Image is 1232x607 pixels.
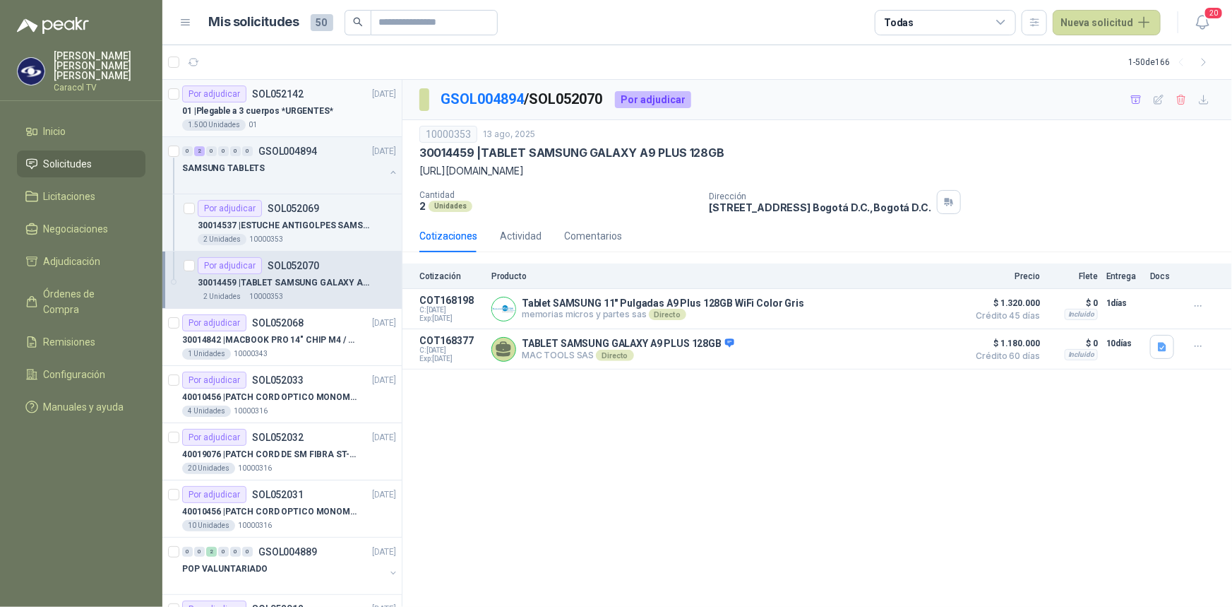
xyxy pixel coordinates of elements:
[441,90,524,107] a: GSOL004894
[198,276,373,290] p: 30014459 | TABLET SAMSUNG GALAXY A9 PLUS 128GB
[17,17,89,34] img: Logo peakr
[162,366,402,423] a: Por adjudicarSOL052033[DATE] 40010456 |PATCH CORD OPTICO MONOMODO 100MTS4 Unidades10000316
[649,309,686,320] div: Directo
[44,156,92,172] span: Solicitudes
[54,83,145,92] p: Caracol TV
[419,200,426,212] p: 2
[372,145,396,158] p: [DATE]
[1053,10,1161,35] button: Nueva solicitud
[252,318,304,328] p: SOL052068
[1106,295,1142,312] p: 1 días
[249,119,257,131] p: 01
[182,372,246,389] div: Por adjudicar
[372,546,396,559] p: [DATE]
[44,221,109,237] span: Negociaciones
[238,463,272,474] p: 10000316
[17,394,145,420] a: Manuales y ayuda
[44,189,96,204] span: Licitaciones
[162,252,402,309] a: Por adjudicarSOL05207030014459 |TABLET SAMSUNG GALAXY A9 PLUS 128GB2 Unidades10000353
[1150,271,1178,281] p: Docs
[419,314,483,323] span: Exp: [DATE]
[182,543,399,589] a: 0 0 2 0 0 0 GSOL004889[DATE] POP VALUNTARIADO
[44,124,66,139] span: Inicio
[198,234,246,245] div: 2 Unidades
[252,375,304,385] p: SOL052033
[884,15,914,30] div: Todas
[182,334,358,347] p: 30014842 | MACBOOK PRO 14" CHIP M4 / SSD 1TB - 24 GB RAM
[441,88,604,110] p: / SOL052070
[17,361,145,388] a: Configuración
[268,204,319,213] p: SOL052069
[162,423,402,481] a: Por adjudicarSOL052032[DATE] 40019076 |PATCH CORD DE SM FIBRA ST-ST 1 MTS20 Unidades10000316
[230,547,241,557] div: 0
[419,146,724,160] p: 30014459 | TABLET SAMSUNG GALAXY A9 PLUS 128GB
[969,335,1040,352] span: $ 1.180.000
[234,348,268,360] p: 10000343
[182,143,399,188] a: 0 2 0 0 0 0 GSOL004894[DATE] SAMSUNG TABLETS
[1048,335,1098,352] p: $ 0
[522,338,734,350] p: TABLET SAMSUNG GALAXY A9 PLUS 128GB
[372,317,396,330] p: [DATE]
[230,146,241,156] div: 0
[198,200,262,217] div: Por adjudicar
[429,201,472,212] div: Unidades
[419,355,483,363] span: Exp: [DATE]
[1065,349,1098,360] div: Incluido
[249,291,283,302] p: 10000353
[218,146,229,156] div: 0
[194,146,205,156] div: 2
[182,348,231,360] div: 1 Unidades
[182,463,235,474] div: 20 Unidades
[483,128,535,141] p: 13 ago, 2025
[182,448,358,461] p: 40019076 | PATCH CORD DE SM FIBRA ST-ST 1 MTS
[564,228,622,244] div: Comentarios
[419,126,477,143] div: 10000353
[182,162,265,175] p: SAMSUNG TABLETS
[44,367,106,382] span: Configuración
[419,346,483,355] span: C: [DATE]
[1048,271,1098,281] p: Flete
[419,228,477,244] div: Cotizaciones
[419,335,483,346] p: COT168377
[419,190,698,200] p: Cantidad
[182,406,231,417] div: 4 Unidades
[17,329,145,355] a: Remisiones
[268,261,319,271] p: SOL052070
[709,201,931,213] p: [STREET_ADDRESS] Bogotá D.C. , Bogotá D.C.
[500,228,542,244] div: Actividad
[182,486,246,503] div: Por adjudicar
[162,481,402,538] a: Por adjudicarSOL052031[DATE] 40010456 |PATCH CORD OPTICO MONOMODO 50 MTS10 Unidades10000316
[419,295,483,306] p: COT168198
[54,51,145,81] p: [PERSON_NAME] [PERSON_NAME] [PERSON_NAME]
[44,399,124,415] span: Manuales y ayuda
[969,312,1040,320] span: Crédito 45 días
[615,91,691,108] div: Por adjudicar
[1128,51,1215,73] div: 1 - 50 de 166
[252,89,304,99] p: SOL052142
[249,234,283,245] p: 10000353
[182,505,358,519] p: 40010456 | PATCH CORD OPTICO MONOMODO 50 MTS
[17,248,145,275] a: Adjudicación
[419,163,1215,179] p: [URL][DOMAIN_NAME]
[492,297,515,321] img: Company Logo
[372,88,396,101] p: [DATE]
[162,309,402,366] a: Por adjudicarSOL052068[DATE] 30014842 |MACBOOK PRO 14" CHIP M4 / SSD 1TB - 24 GB RAM1 Unidades100...
[969,352,1040,360] span: Crédito 60 días
[218,547,229,557] div: 0
[372,431,396,444] p: [DATE]
[44,334,96,350] span: Remisiones
[522,350,734,361] p: MAC TOOLS SAS
[969,271,1040,281] p: Precio
[182,391,358,404] p: 40010456 | PATCH CORD OPTICO MONOMODO 100MTS
[1204,6,1224,20] span: 20
[522,309,804,320] p: memorias micros y partes sas
[258,547,317,557] p: GSOL004889
[311,14,333,31] span: 50
[419,306,483,314] span: C: [DATE]
[182,520,235,531] div: 10 Unidades
[596,350,633,361] div: Directo
[419,271,483,281] p: Cotización
[162,194,402,252] a: Por adjudicarSOL05206930014537 |ESTUCHE ANTIGOLPES SAMSUNG GALAXY TAB A9 + VIDRIO TEMPLADO2 Unida...
[372,488,396,502] p: [DATE]
[242,146,253,156] div: 0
